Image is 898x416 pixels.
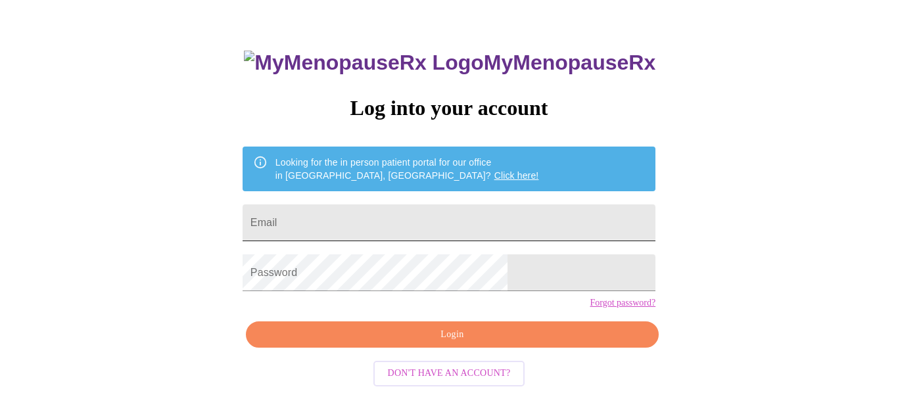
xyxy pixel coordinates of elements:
[370,367,529,378] a: Don't have an account?
[275,150,539,187] div: Looking for the in person patient portal for our office in [GEOGRAPHIC_DATA], [GEOGRAPHIC_DATA]?
[590,298,655,308] a: Forgot password?
[246,321,659,348] button: Login
[244,51,483,75] img: MyMenopauseRx Logo
[388,365,511,382] span: Don't have an account?
[243,96,655,120] h3: Log into your account
[244,51,655,75] h3: MyMenopauseRx
[373,361,525,386] button: Don't have an account?
[494,170,539,181] a: Click here!
[261,327,644,343] span: Login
